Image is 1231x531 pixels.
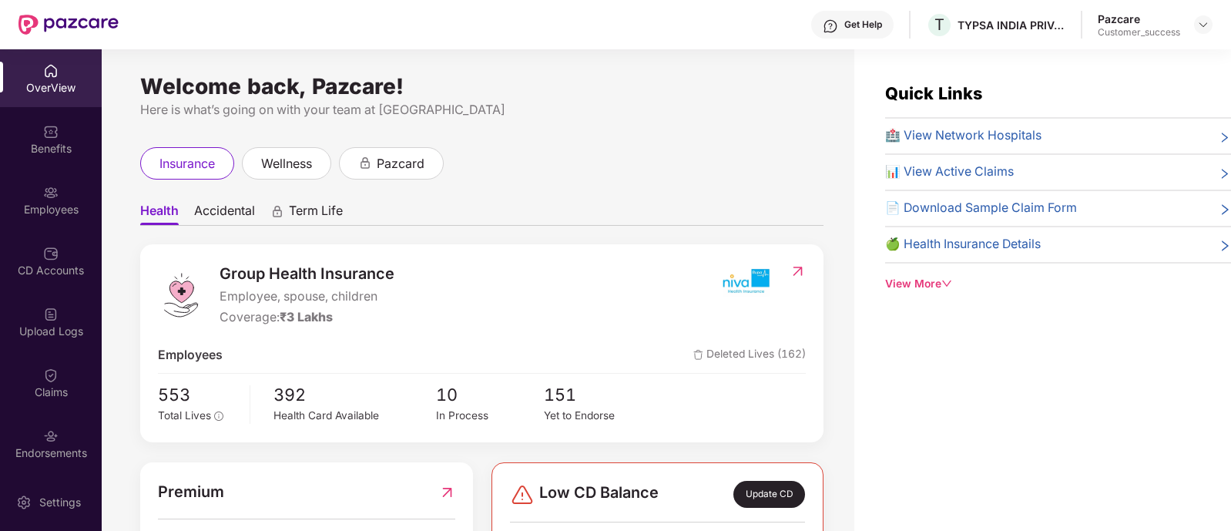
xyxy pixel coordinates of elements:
[885,276,1231,293] div: View More
[18,15,119,35] img: New Pazcare Logo
[941,278,952,289] span: down
[958,18,1065,32] div: TYPSA INDIA PRIVATE LIMITED
[436,381,544,408] span: 10
[158,480,224,504] span: Premium
[436,408,544,425] div: In Process
[140,100,823,119] div: Here is what’s going on with your team at [GEOGRAPHIC_DATA]
[43,63,59,79] img: svg+xml;base64,PHN2ZyBpZD0iSG9tZSIgeG1sbnM9Imh0dHA6Ly93d3cudzMub3JnLzIwMDAvc3ZnIiB3aWR0aD0iMjAiIG...
[158,272,204,318] img: logo
[35,495,86,510] div: Settings
[159,154,215,173] span: insurance
[273,408,435,425] div: Health Card Available
[158,409,211,422] span: Total Lives
[220,308,394,328] div: Coverage:
[885,163,1014,182] span: 📊 View Active Claims
[43,428,59,444] img: svg+xml;base64,PHN2ZyBpZD0iRW5kb3JzZW1lbnRzIiB4bWxucz0iaHR0cDovL3d3dy53My5vcmcvMjAwMC9zdmciIHdpZH...
[716,262,774,301] img: insurerIcon
[885,235,1041,254] span: 🍏 Health Insurance Details
[733,481,805,507] div: Update CD
[439,480,455,504] img: RedirectIcon
[790,264,806,279] img: RedirectIcon
[214,412,223,421] span: info-circle
[693,346,806,365] span: Deleted Lives (162)
[358,156,372,170] div: animation
[544,381,652,408] span: 151
[1219,202,1231,218] span: right
[220,287,394,307] span: Employee, spouse, children
[1219,238,1231,254] span: right
[280,310,333,324] span: ₹3 Lakhs
[544,408,652,425] div: Yet to Endorse
[43,124,59,139] img: svg+xml;base64,PHN2ZyBpZD0iQmVuZWZpdHMiIHhtbG5zPSJodHRwOi8vd3d3LnczLm9yZy8yMDAwL3N2ZyIgd2lkdGg9Ij...
[1098,12,1180,26] div: Pazcare
[1219,166,1231,182] span: right
[885,199,1077,218] span: 📄 Download Sample Claim Form
[158,381,239,408] span: 553
[140,203,179,225] span: Health
[270,204,284,218] div: animation
[539,481,659,507] span: Low CD Balance
[43,307,59,322] img: svg+xml;base64,PHN2ZyBpZD0iVXBsb2FkX0xvZ3MiIGRhdGEtbmFtZT0iVXBsb2FkIExvZ3MiIHhtbG5zPSJodHRwOi8vd3...
[1197,18,1209,31] img: svg+xml;base64,PHN2ZyBpZD0iRHJvcGRvd24tMzJ4MzIiIHhtbG5zPSJodHRwOi8vd3d3LnczLm9yZy8yMDAwL3N2ZyIgd2...
[844,18,882,31] div: Get Help
[43,185,59,200] img: svg+xml;base64,PHN2ZyBpZD0iRW1wbG95ZWVzIiB4bWxucz0iaHR0cDovL3d3dy53My5vcmcvMjAwMC9zdmciIHdpZHRoPS...
[289,203,343,225] span: Term Life
[273,381,435,408] span: 392
[885,83,982,103] span: Quick Links
[377,154,424,173] span: pazcard
[140,80,823,92] div: Welcome back, Pazcare!
[510,482,535,507] img: svg+xml;base64,PHN2ZyBpZD0iRGFuZ2VyLTMyeDMyIiB4bWxucz0iaHR0cDovL3d3dy53My5vcmcvMjAwMC9zdmciIHdpZH...
[16,495,32,510] img: svg+xml;base64,PHN2ZyBpZD0iU2V0dGluZy0yMHgyMCIgeG1sbnM9Imh0dHA6Ly93d3cudzMub3JnLzIwMDAvc3ZnIiB3aW...
[43,246,59,261] img: svg+xml;base64,PHN2ZyBpZD0iQ0RfQWNjb3VudHMiIGRhdGEtbmFtZT0iQ0QgQWNjb3VudHMiIHhtbG5zPSJodHRwOi8vd3...
[693,350,703,360] img: deleteIcon
[220,262,394,286] span: Group Health Insurance
[43,368,59,383] img: svg+xml;base64,PHN2ZyBpZD0iQ2xhaW0iIHhtbG5zPSJodHRwOi8vd3d3LnczLm9yZy8yMDAwL3N2ZyIgd2lkdGg9IjIwIi...
[823,18,838,34] img: svg+xml;base64,PHN2ZyBpZD0iSGVscC0zMngzMiIgeG1sbnM9Imh0dHA6Ly93d3cudzMub3JnLzIwMDAvc3ZnIiB3aWR0aD...
[194,203,255,225] span: Accidental
[1098,26,1180,39] div: Customer_success
[885,126,1041,146] span: 🏥 View Network Hospitals
[261,154,312,173] span: wellness
[158,346,223,365] span: Employees
[934,15,944,34] span: T
[1219,129,1231,146] span: right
